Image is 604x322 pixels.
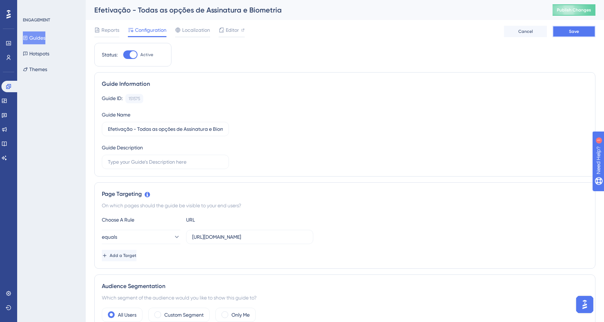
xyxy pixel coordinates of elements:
[192,233,307,241] input: yourwebsite.com/path
[17,2,45,10] span: Need Help?
[94,5,535,15] div: Efetivação - Todas as opções de Assinatura e Biometria
[164,311,204,319] label: Custom Segment
[518,29,533,34] span: Cancel
[23,17,50,23] div: ENGAGEMENT
[23,63,47,76] button: Themes
[135,26,166,34] span: Configuration
[102,250,136,261] button: Add a Target
[102,94,123,103] div: Guide ID:
[118,311,136,319] label: All Users
[102,216,180,224] div: Choose A Rule
[186,216,265,224] div: URL
[108,125,223,133] input: Type your Guide’s Name here
[569,29,579,34] span: Save
[101,26,119,34] span: Reports
[553,26,595,37] button: Save
[102,110,130,119] div: Guide Name
[102,282,588,291] div: Audience Segmentation
[102,201,588,210] div: On which pages should the guide be visible to your end users?
[504,26,547,37] button: Cancel
[102,293,588,302] div: Which segment of the audience would you like to show this guide to?
[574,294,595,315] iframe: UserGuiding AI Assistant Launcher
[557,7,591,13] span: Publish Changes
[140,52,153,58] span: Active
[182,26,210,34] span: Localization
[110,253,136,258] span: Add a Target
[23,47,49,60] button: Hotspots
[102,230,180,244] button: equals
[23,31,45,44] button: Guides
[102,233,117,241] span: equals
[102,80,588,88] div: Guide Information
[129,96,140,101] div: 151575
[102,50,118,59] div: Status:
[102,190,588,198] div: Page Targeting
[50,4,52,9] div: 1
[102,143,143,152] div: Guide Description
[553,4,595,16] button: Publish Changes
[231,311,250,319] label: Only Me
[108,158,223,166] input: Type your Guide’s Description here
[226,26,239,34] span: Editor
